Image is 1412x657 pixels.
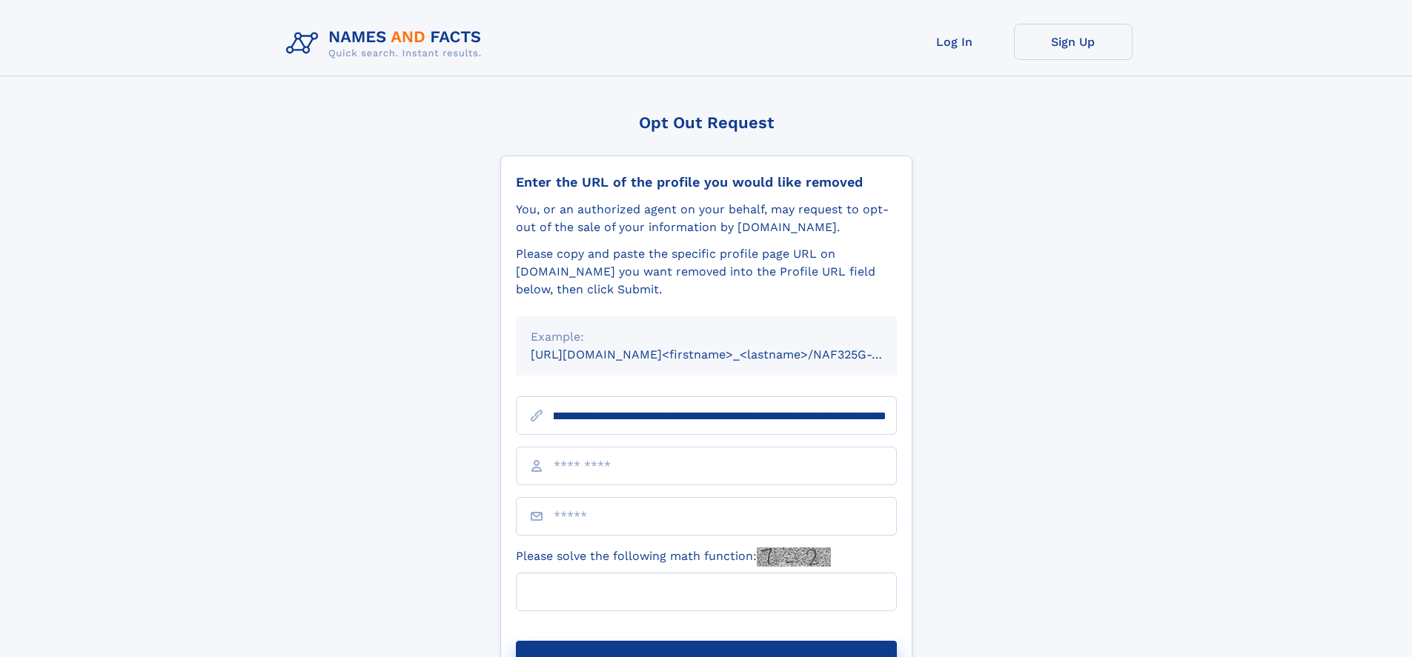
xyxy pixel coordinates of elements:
[516,174,897,190] div: Enter the URL of the profile you would like removed
[516,547,831,567] label: Please solve the following math function:
[500,113,912,132] div: Opt Out Request
[516,245,897,299] div: Please copy and paste the specific profile page URL on [DOMAIN_NAME] you want removed into the Pr...
[895,24,1014,60] a: Log In
[531,347,925,361] small: [URL][DOMAIN_NAME]<firstname>_<lastname>/NAF325G-xxxxxxxx
[531,328,882,346] div: Example:
[1014,24,1133,60] a: Sign Up
[516,201,897,236] div: You, or an authorized agent on your behalf, may request to opt-out of the sale of your informatio...
[280,24,494,64] img: Logo Names and Facts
